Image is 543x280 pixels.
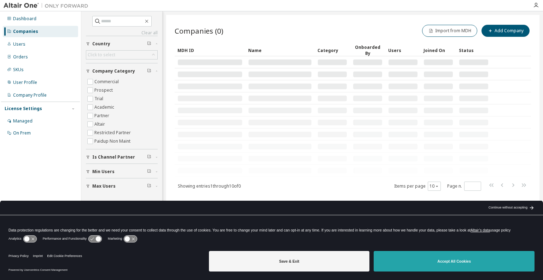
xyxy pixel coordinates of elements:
div: Onboarded By [353,44,383,56]
span: Page n. [447,182,481,191]
div: Users [388,45,418,56]
label: Paidup Non Maint [94,137,132,145]
span: Min Users [92,169,115,175]
div: Managed [13,118,33,124]
button: Country [86,36,158,52]
a: Clear all [86,30,158,36]
img: Altair One [4,2,92,9]
div: Status [459,45,489,56]
span: Clear filter [147,41,151,47]
div: On Prem [13,130,31,136]
span: Clear filter [147,154,151,160]
div: MDH ID [177,45,243,56]
div: SKUs [13,67,24,73]
span: Is Channel Partner [92,154,135,160]
div: Click to select [88,52,115,58]
button: Is Channel Partner [86,149,158,165]
div: Category [317,45,347,56]
div: User Profile [13,80,37,85]
span: Country [92,41,110,47]
div: Users [13,41,25,47]
div: Joined On [424,45,453,56]
span: Max Users [92,183,116,189]
label: Commercial [94,78,120,86]
button: Add Company [481,25,530,37]
span: Items per page [394,182,441,191]
label: Academic [94,103,116,112]
label: Partner [94,112,111,120]
span: Clear filter [147,68,151,74]
span: Showing entries 1 through 10 of 0 [178,183,241,189]
div: License Settings [5,106,42,112]
span: Companies (0) [175,26,223,36]
label: Trial [94,95,105,103]
span: Clear filter [147,183,151,189]
button: Import from MDH [422,25,477,37]
label: Restricted Partner [94,128,132,137]
label: Altair [94,120,106,128]
label: Prospect [94,86,114,95]
button: Company Category [86,63,158,79]
button: 10 [430,183,439,189]
span: Clear filter [147,169,151,175]
div: Orders [13,54,28,60]
div: Dashboard [13,16,36,22]
span: Company Category [92,68,135,74]
button: Max Users [86,178,158,194]
div: Company Profile [13,92,47,98]
button: Min Users [86,164,158,179]
div: Companies [13,29,38,34]
div: Name [248,45,312,56]
div: Click to select [86,51,157,59]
